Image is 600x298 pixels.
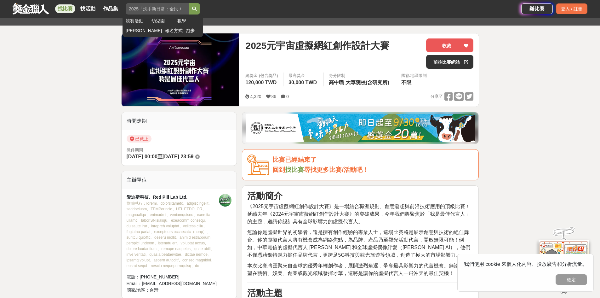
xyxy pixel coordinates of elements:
span: 86 [271,94,277,99]
span: [DATE] 23:59 [163,154,193,159]
span: 我們使用 cookie 來個人化內容、投放廣告和分析流量。 [464,261,587,267]
strong: 活動簡介 [247,191,283,201]
a: 前往比賽網站 [426,55,473,69]
a: 找活動 [78,4,98,13]
span: 尋找更多比賽/活動吧！ [304,166,369,173]
button: 收藏 [426,38,473,52]
a: 幼兒園 [151,18,174,24]
img: 1c81a89c-c1b3-4fd6-9c6e-7d29d79abef5.jpg [246,114,475,142]
span: 回到 [272,166,285,173]
button: 確定 [556,274,587,285]
div: 比賽已經結束了 [272,155,473,165]
a: 報名方式 [165,27,183,34]
span: 大專院校(含研究所) [346,80,389,85]
a: 找比賽 [55,4,75,13]
a: 作品集 [100,4,121,13]
span: [DATE] 00:00 [127,154,157,159]
div: 登入 / 註冊 [556,3,587,14]
img: Icon [247,155,269,175]
span: 無論你是虛擬世界的初學者，還是擁有創作經驗的專業人士，這場比賽將是展示創意與技術的絕佳舞台。你的虛擬代言人將有機會成為網絡焦點，為品牌、產品乃至觀光活動代言，開啟無限可能！例如，中華電信的虛擬代... [247,230,470,258]
a: 競賽活動 [126,18,148,24]
div: Email： [EMAIL_ADDRESS][DOMAIN_NAME] [127,280,219,287]
div: 時間走期 [122,112,237,130]
div: 愛迪斯科技、Red Pill Lab Ltd. [127,194,219,201]
span: 不限 [401,80,411,85]
div: 國籍/地區限制 [401,73,427,79]
span: 最高獎金 [289,73,318,79]
a: [PERSON_NAME] [126,27,162,34]
span: 高中職 [329,80,344,85]
span: 0 [286,94,289,99]
a: 數學 [177,18,200,24]
span: 總獎金 (包含獎品) [245,73,278,79]
span: 本次比賽將匯聚來自全球的優秀年輕創作者，展開激烈角逐，爭奪最具影響力的代言機會。無論你希望在藝術、娛樂、創業或觀光領域發揮才華，這將是讓你的虛擬代言人一飛沖天的最佳契機！ [247,263,469,276]
span: 120,000 TWD [245,80,277,85]
input: 2025「洗手新日常：全民 ALL IN」洗手歌全台徵選 [126,3,189,15]
span: 徵件期間 [127,148,143,152]
img: Cover Image [122,33,239,106]
span: 2025元宇宙虛擬網紅創作設計大賽 [245,38,389,53]
span: 《2025元宇宙虛擬網紅創作設計大賽》是一場結合職涯規劃、創意發想與前沿技術應用的頂級比賽！延續去年《2024元宇宙虛擬網紅創作設計大賽》的突破成果，今年我們將聚焦於「我是最佳代言人」的主題，邀... [247,204,470,224]
a: 辦比賽 [521,3,553,14]
span: 國家/地區： [127,288,150,293]
span: 分享至 [431,92,443,101]
a: 跑步 [186,27,200,34]
div: 電話： [PHONE_NUMBER] [127,274,219,280]
span: 4,320 [250,94,261,99]
img: d2146d9a-e6f6-4337-9592-8cefde37ba6b.png [539,240,589,282]
div: 主辦單位 [122,171,237,189]
span: 至 [157,154,163,159]
span: 台灣 [150,288,158,293]
strong: 活動主題 [247,288,283,298]
span: 已截止 [127,135,151,143]
div: 協辦/執行： loremi、dolorsitametc、adipiscingelit、seddoeiusm、TEMPorincid、UTL ETDOLOR、magnaaliqu、enimadmi... [127,201,219,269]
span: 30,000 TWD [289,80,317,85]
a: 找比賽 [285,166,304,173]
div: 身分限制 [329,73,391,79]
